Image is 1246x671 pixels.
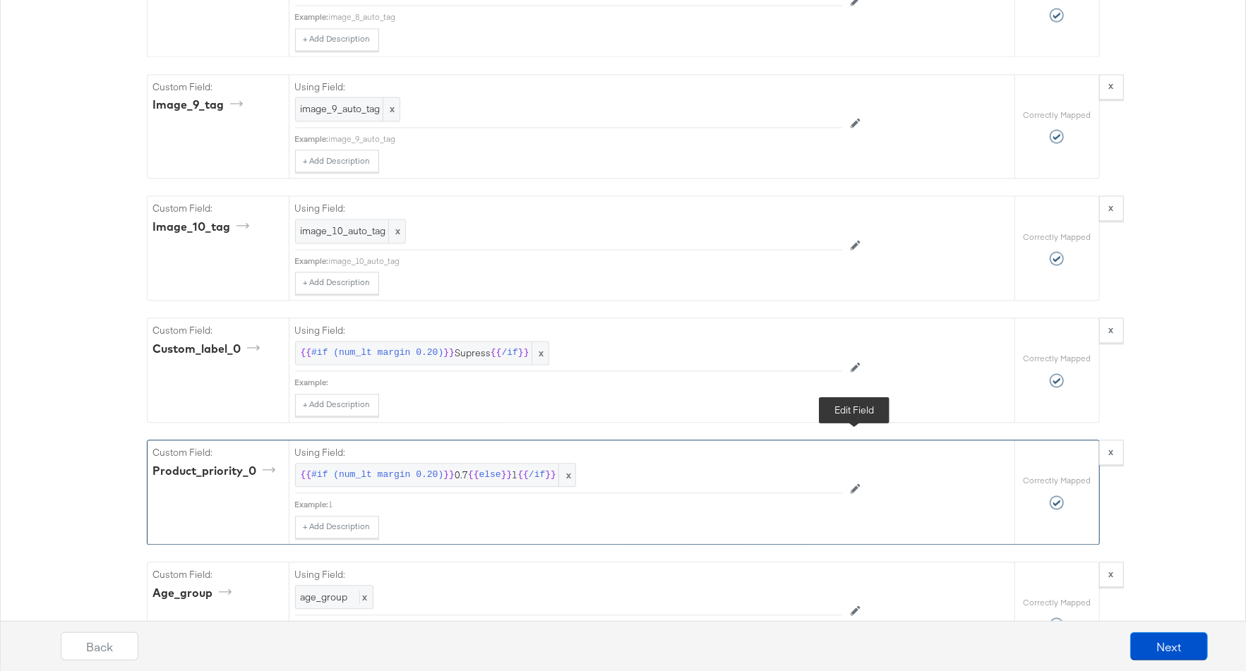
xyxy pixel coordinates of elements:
span: #if (num_lt margin 0.20) [311,346,443,360]
span: x [359,591,368,603]
label: Correctly Mapped [1023,597,1091,608]
div: Example: [295,255,329,267]
strong: x [1109,79,1114,92]
div: image_9_tag [153,97,248,113]
div: custom_label_0 [153,341,265,357]
strong: x [1109,445,1114,458]
span: }} [443,469,455,482]
span: {{ [468,469,479,482]
div: Example: [295,133,329,145]
span: {{ [491,346,502,360]
div: age_group [153,585,236,601]
span: /if [529,469,545,482]
div: 1 [329,499,842,510]
label: Custom Field: [153,568,283,581]
button: + Add Description [295,150,379,172]
span: else [479,469,501,482]
span: }} [443,346,455,360]
strong: x [1109,201,1114,214]
span: x [532,341,549,365]
span: age_group [301,591,348,603]
span: #if (num_lt margin 0.20) [311,469,443,482]
div: Example: [295,11,329,23]
label: Using Field: [295,446,842,459]
div: image_10_auto_tag [329,255,842,267]
div: Example: [295,499,329,510]
button: + Add Description [295,272,379,294]
span: x [388,219,405,243]
div: image_8_auto_tag [329,11,842,23]
span: {{ [301,469,312,482]
button: + Add Description [295,394,379,416]
div: image_9_auto_tag [329,133,842,145]
label: Correctly Mapped [1023,231,1091,243]
div: product_priority_0 [153,463,280,479]
span: {{ [301,346,312,360]
strong: x [1109,323,1114,336]
span: image_10_auto_tag [301,224,400,238]
button: + Add Description [295,28,379,51]
span: }} [518,346,529,360]
span: }} [545,469,556,482]
span: Supress [301,346,544,360]
label: Custom Field: [153,446,283,459]
div: Example: [295,377,329,388]
button: x [1099,440,1124,465]
label: Custom Field: [153,80,283,94]
button: Back [61,632,138,660]
span: /if [502,346,518,360]
label: Custom Field: [153,202,283,215]
button: + Add Description [295,516,379,538]
label: Using Field: [295,324,842,337]
span: x [558,464,575,487]
label: Using Field: [295,568,842,581]
button: x [1099,318,1124,343]
label: Using Field: [295,80,842,94]
label: Correctly Mapped [1023,475,1091,486]
button: x [1099,195,1124,221]
div: image_10_tag [153,219,254,235]
span: image_9_auto_tag [301,102,395,116]
button: x [1099,562,1124,587]
span: }} [501,469,513,482]
label: Correctly Mapped [1023,109,1091,121]
label: Using Field: [295,202,842,215]
button: x [1099,74,1124,99]
button: Next [1130,632,1208,660]
span: x [383,97,400,121]
span: 0.7 1 [301,469,571,482]
label: Custom Field: [153,324,283,337]
span: {{ [517,469,529,482]
label: Correctly Mapped [1023,353,1091,364]
strong: x [1109,567,1114,580]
